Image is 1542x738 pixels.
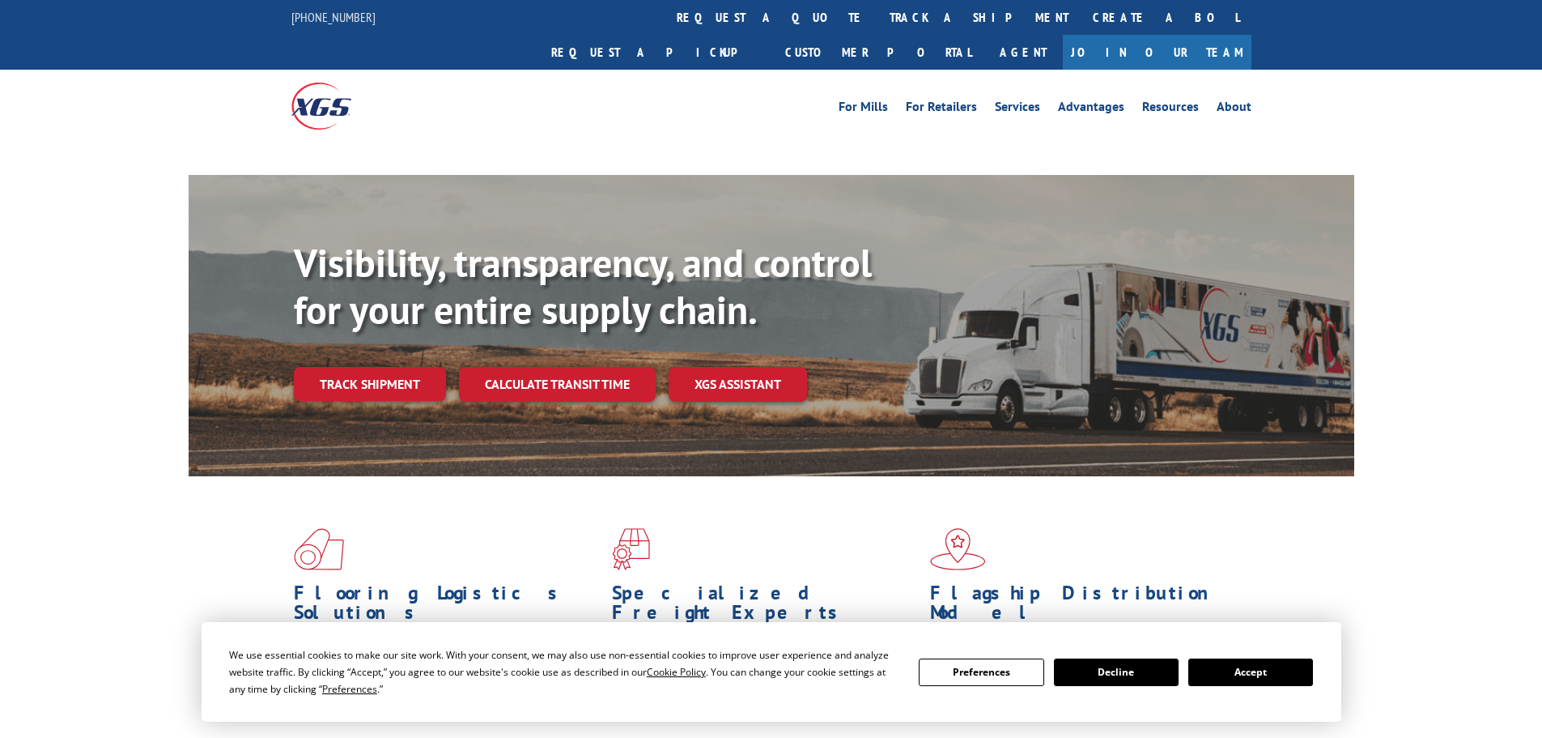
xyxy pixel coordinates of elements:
[773,35,983,70] a: Customer Portal
[919,659,1043,686] button: Preferences
[294,237,872,335] b: Visibility, transparency, and control for your entire supply chain.
[202,622,1341,722] div: Cookie Consent Prompt
[294,367,446,401] a: Track shipment
[322,682,377,696] span: Preferences
[995,100,1040,118] a: Services
[539,35,773,70] a: Request a pickup
[839,100,888,118] a: For Mills
[1217,100,1251,118] a: About
[1063,35,1251,70] a: Join Our Team
[291,9,376,25] a: [PHONE_NUMBER]
[669,367,807,402] a: XGS ASSISTANT
[930,583,1236,630] h1: Flagship Distribution Model
[647,665,706,679] span: Cookie Policy
[294,583,600,630] h1: Flooring Logistics Solutions
[930,528,986,570] img: xgs-icon-flagship-distribution-model-red
[1142,100,1199,118] a: Resources
[229,646,899,697] div: We use essential cookies to make our site work. With your consent, we may also use non-essential ...
[906,100,977,118] a: For Retailers
[459,367,656,402] a: Calculate transit time
[612,528,650,570] img: xgs-icon-focused-on-flooring-red
[1058,100,1124,118] a: Advantages
[294,528,344,570] img: xgs-icon-total-supply-chain-intelligence-red
[983,35,1063,70] a: Agent
[1188,659,1313,686] button: Accept
[1054,659,1179,686] button: Decline
[612,583,918,630] h1: Specialized Freight Experts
